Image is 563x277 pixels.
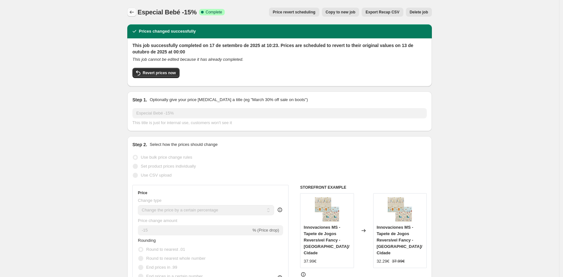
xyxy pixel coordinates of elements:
[146,247,185,252] span: Round to nearest .01
[138,238,156,243] span: Rounding
[132,97,147,103] h2: Step 1.
[326,10,356,15] span: Copy to new job
[392,258,405,265] strike: 37.99€
[127,8,136,17] button: Price change jobs
[138,198,162,203] span: Change type
[141,164,196,169] span: Set product prices individually
[138,9,197,16] span: Especial Bebé -15%
[314,197,340,222] img: LEAO_80x.jpg
[150,141,218,148] p: Select how the prices should change
[132,108,427,118] input: 30% off holiday sale
[138,225,251,235] input: -15
[206,10,222,15] span: Complete
[252,228,279,233] span: % (Price drop)
[146,256,206,261] span: Round to nearest whole number
[132,68,180,78] button: Revert prices now
[132,120,232,125] span: This title is just for internal use, customers won't see it
[141,155,192,160] span: Use bulk price change rules
[132,57,243,62] i: This job cannot be edited because it has already completed.
[406,8,432,17] button: Delete job
[138,190,147,195] h3: Price
[366,10,399,15] span: Export Recap CSV
[387,197,413,222] img: LEAO_80x.jpg
[410,10,428,15] span: Delete job
[377,225,423,255] span: Innovaciones MS - Tapete de Jogos Reversível Fancy - [GEOGRAPHIC_DATA]/Cidade
[138,218,177,223] span: Price change amount
[269,8,319,17] button: Price revert scheduling
[362,8,403,17] button: Export Recap CSV
[322,8,359,17] button: Copy to new job
[143,70,176,75] span: Revert prices now
[150,97,308,103] p: Optionally give your price [MEDICAL_DATA] a title (eg "March 30% off sale on boots")
[273,10,315,15] span: Price revert scheduling
[141,173,172,178] span: Use CSV upload
[132,42,427,55] h2: This job successfully completed on 17 de setembro de 2025 at 10:23. Prices are scheduled to rever...
[132,141,147,148] h2: Step 2.
[377,258,390,265] div: 32.29€
[277,207,283,213] div: help
[300,185,427,190] h6: STOREFRONT EXAMPLE
[304,225,349,255] span: Innovaciones MS - Tapete de Jogos Reversível Fancy - [GEOGRAPHIC_DATA]/Cidade
[146,265,177,270] span: End prices in .99
[139,28,196,35] h2: Prices changed successfully
[304,258,316,265] div: 37.99€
